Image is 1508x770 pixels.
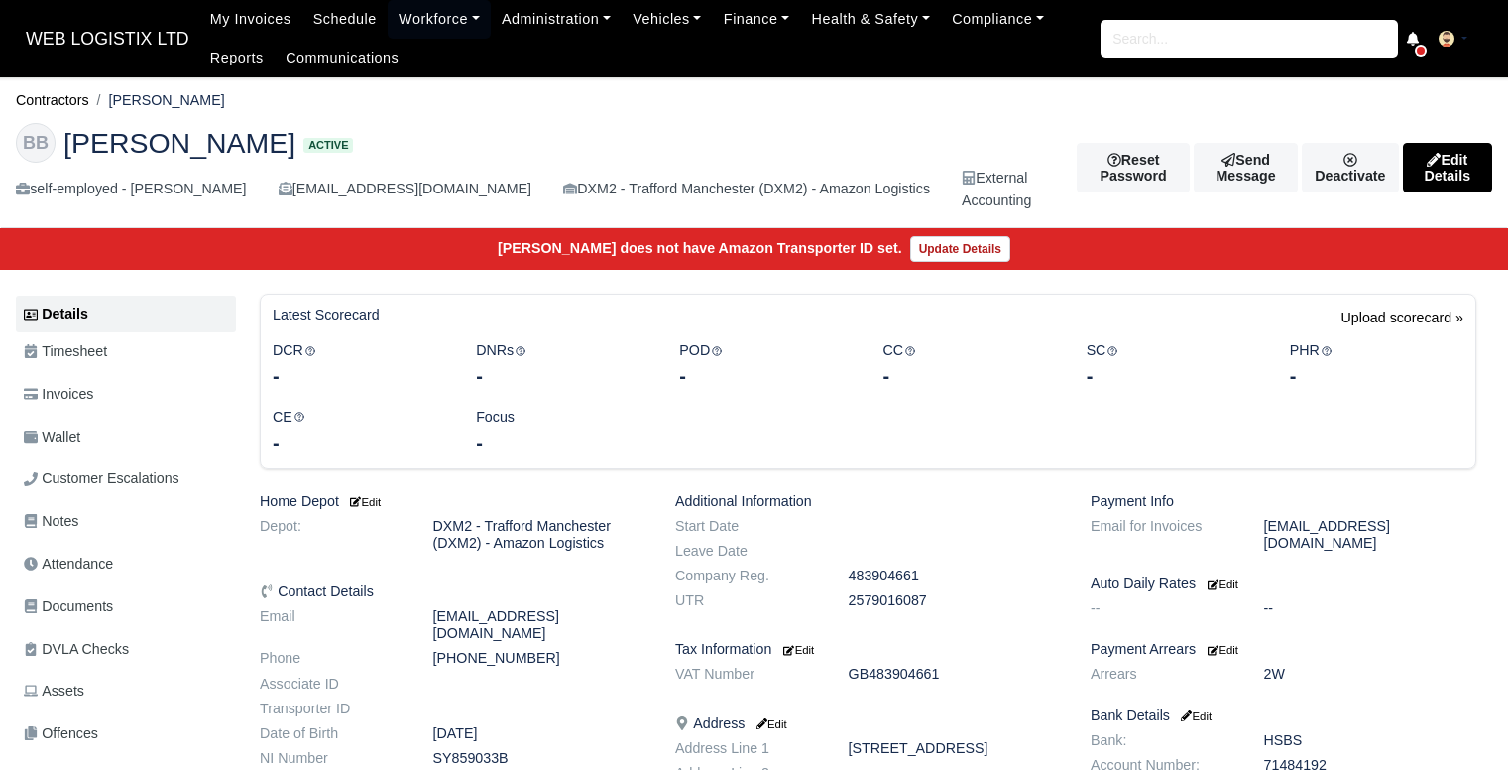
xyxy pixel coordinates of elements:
[260,493,645,510] h6: Home Depot
[16,92,89,108] a: Contractors
[258,339,461,390] div: DCR
[753,718,786,730] small: Edit
[16,332,236,371] a: Timesheet
[660,592,834,609] dt: UTR
[418,608,660,642] dd: [EMAIL_ADDRESS][DOMAIN_NAME]
[1076,666,1249,683] dt: Arrears
[245,608,418,642] dt: Email
[24,383,93,406] span: Invoices
[1178,710,1212,722] small: Edit
[1076,732,1249,749] dt: Bank:
[245,725,418,742] dt: Date of Birth
[1091,576,1476,592] h6: Auto Daily Rates
[24,722,98,745] span: Offences
[660,666,834,683] dt: VAT Number
[16,459,236,498] a: Customer Escalations
[834,666,1076,683] dd: GB483904661
[245,701,418,717] dt: Transporter ID
[245,750,418,767] dt: NI Number
[16,502,236,541] a: Notes
[834,740,1076,757] dd: [STREET_ADDRESS]
[1076,600,1249,617] dt: --
[660,740,834,757] dt: Address Line 1
[24,680,84,703] span: Assets
[834,568,1076,584] dd: 483904661
[868,339,1071,390] div: CC
[675,641,1061,658] h6: Tax Information
[24,638,129,661] span: DVLA Checks
[245,650,418,667] dt: Phone
[245,676,418,693] dt: Associate ID
[1101,20,1398,58] input: Search...
[1208,578,1238,590] small: Edit
[24,595,113,618] span: Documents
[63,129,295,157] span: [PERSON_NAME]
[273,362,446,390] div: -
[660,568,834,584] dt: Company Reg.
[273,307,380,323] h6: Latest Scorecard
[1208,644,1238,656] small: Edit
[1341,307,1463,339] a: Upload scorecard »
[1091,641,1476,658] h6: Payment Arrears
[273,429,446,456] div: -
[461,339,664,390] div: DNRs
[16,178,247,200] div: self-employed - [PERSON_NAME]
[1249,666,1491,683] dd: 2W
[303,138,353,153] span: Active
[1178,707,1212,723] a: Edit
[679,362,853,390] div: -
[16,19,199,59] span: WEB LOGISTIX LTD
[260,583,645,600] h6: Contact Details
[16,587,236,626] a: Documents
[910,236,1010,262] a: Update Details
[1403,143,1493,192] a: Edit Details
[24,467,179,490] span: Customer Escalations
[962,167,1031,212] div: External Accounting
[1091,493,1476,510] h6: Payment Info
[1249,518,1491,552] dd: [EMAIL_ADDRESS][DOMAIN_NAME]
[16,375,236,414] a: Invoices
[783,644,814,656] small: Edit
[275,39,410,77] a: Communications
[1194,143,1299,192] a: Send Message
[675,715,1061,732] h6: Address
[418,518,660,552] dd: DXM2 - Trafford Manchester (DXM2) - Amazon Logistics
[347,496,381,508] small: Edit
[779,641,814,657] a: Edit
[753,715,786,731] a: Edit
[1076,518,1249,552] dt: Email for Invoices
[1077,143,1189,192] button: Reset Password
[16,20,199,59] a: WEB LOGISTIX LTD
[418,750,660,767] dd: SY859033B
[1249,732,1491,749] dd: HSBS
[418,650,660,667] dd: [PHONE_NUMBER]
[882,362,1056,390] div: -
[258,406,461,456] div: CE
[461,406,664,456] div: Focus
[476,429,649,456] div: -
[675,493,1061,510] h6: Additional Information
[563,178,930,200] div: DXM2 - Trafford Manchester (DXM2) - Amazon Logistics
[1204,641,1238,657] a: Edit
[476,362,649,390] div: -
[664,339,868,390] div: POD
[279,178,531,200] div: [EMAIL_ADDRESS][DOMAIN_NAME]
[1,107,1507,229] div: Belyan Belchev
[16,672,236,710] a: Assets
[24,340,107,363] span: Timesheet
[16,714,236,753] a: Offences
[89,89,225,112] li: [PERSON_NAME]
[24,553,113,576] span: Attendance
[24,510,78,533] span: Notes
[16,296,236,332] a: Details
[16,418,236,456] a: Wallet
[660,518,834,535] dt: Start Date
[24,426,80,449] span: Wallet
[16,630,236,669] a: DVLA Checks
[1302,143,1398,192] a: Deactivate
[347,493,381,509] a: Edit
[660,543,834,560] dt: Leave Date
[1249,600,1491,617] dd: --
[418,725,660,742] dd: [DATE]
